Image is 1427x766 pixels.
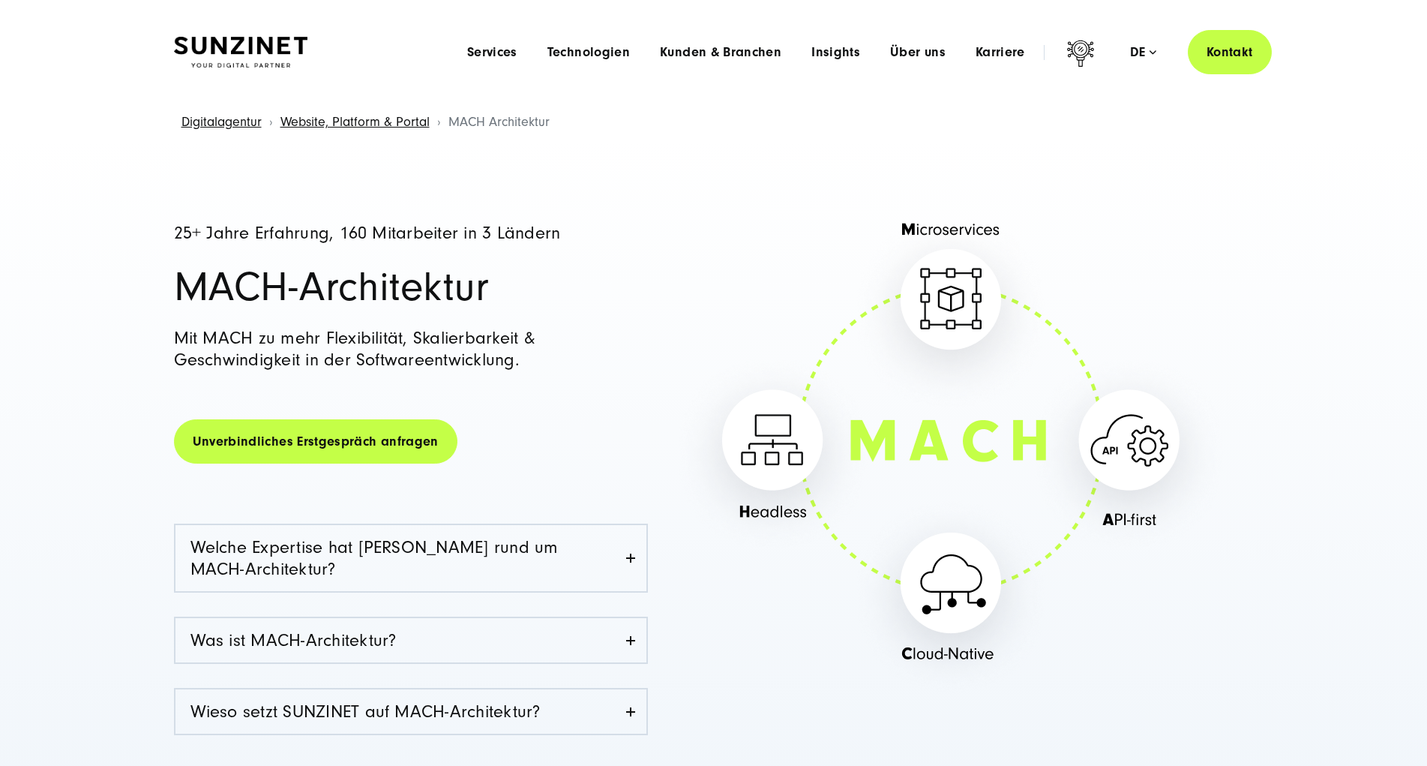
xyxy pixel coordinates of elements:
[660,45,781,60] a: Kunden & Branchen
[174,328,535,370] span: Mit MACH zu mehr Flexibilität, Skalierbarkeit & Geschwindigkeit in der Softwareentwicklung.
[175,689,646,734] a: Wieso setzt SUNZINET auf MACH-Architektur?
[174,224,648,243] h4: 25+ Jahre Erfahrung, 160 Mitarbeiter in 3 Ländern
[175,618,646,662] a: Was ist MACH-Architektur?
[667,207,1235,702] img: MACH-Architektur Headerbild
[1130,45,1156,60] div: de
[1188,30,1272,74] a: Kontakt
[174,419,457,464] a: Unverbindliches Erstgespräch anfragen
[174,266,648,308] h1: MACH-Architektur
[280,114,430,130] a: Website, Platform & Portal
[547,45,630,60] a: Technologien
[976,45,1025,60] a: Karriere
[467,45,517,60] a: Services
[174,37,307,68] img: SUNZINET Full Service Digital Agentur
[890,45,946,60] a: Über uns
[448,114,550,130] span: MACH Architektur
[175,525,646,591] a: Welche Expertise hat [PERSON_NAME] rund um MACH-Architektur?
[181,114,262,130] a: Digitalagentur
[811,45,860,60] a: Insights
